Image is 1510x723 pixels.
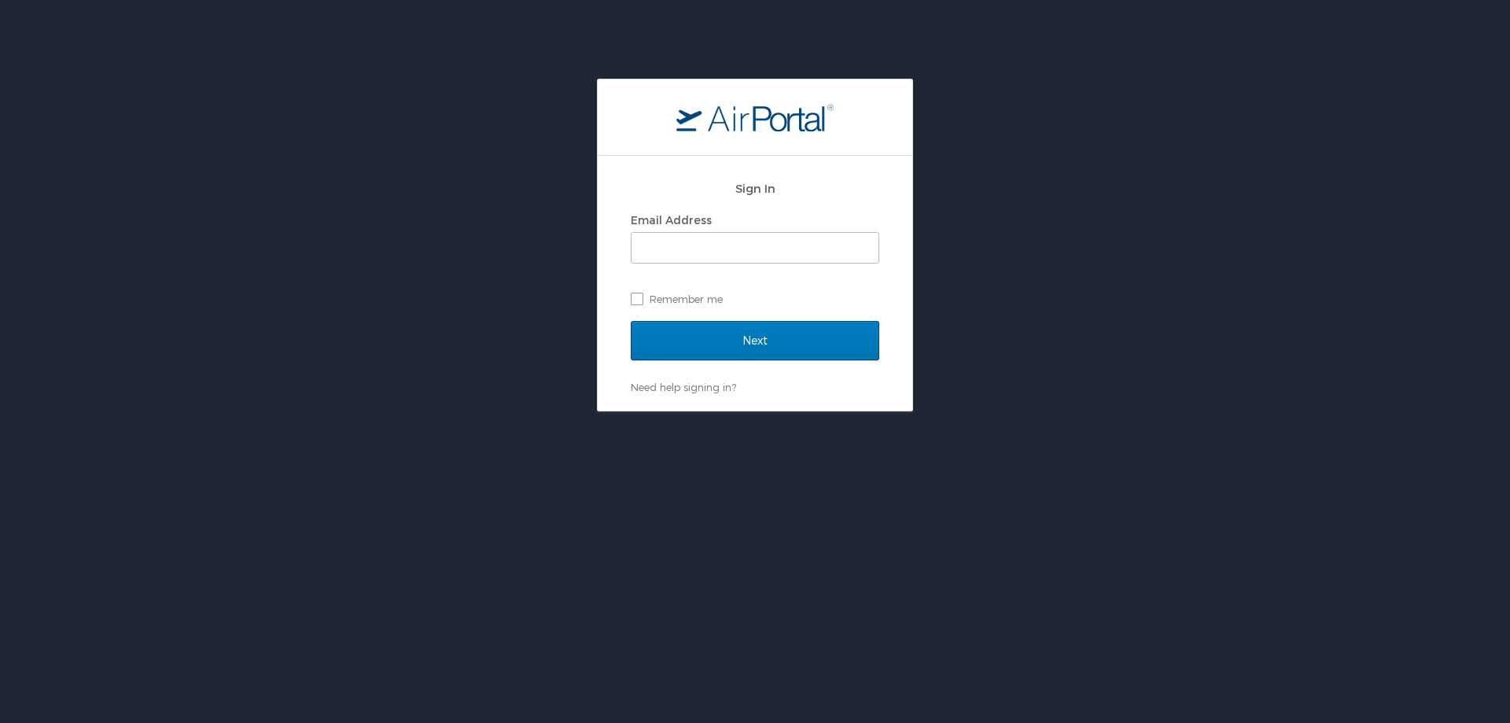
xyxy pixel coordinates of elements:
label: Remember me [631,287,879,311]
input: Next [631,321,879,360]
h2: Sign In [631,179,879,197]
a: Need help signing in? [631,381,736,393]
label: Email Address [631,213,712,227]
img: logo [676,103,834,131]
